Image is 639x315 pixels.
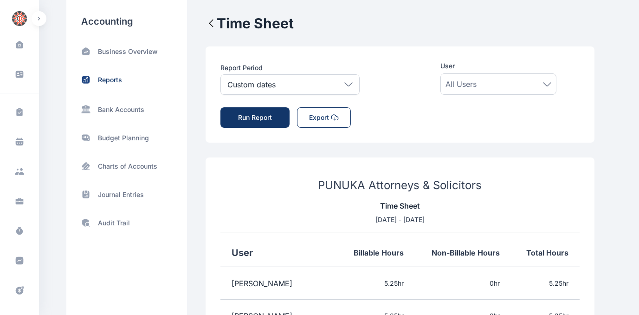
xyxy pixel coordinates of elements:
[98,190,144,199] p: Journal Entries
[81,46,90,56] img: home-trend-up.185bc2c3.svg
[98,47,158,56] p: Business Overview
[81,133,172,143] a: Budget Planning
[338,232,415,267] th: Billable Hours
[220,178,580,193] h3: PUNUKA Attorneys & Solicitors
[445,79,477,90] span: All Users
[98,218,130,228] p: Audit Trail
[217,15,294,32] h2: Time Sheet
[415,232,511,267] th: Non-Billable Hours
[220,232,338,267] th: User
[81,75,90,85] img: status-up.570d3177.svg
[511,267,580,300] td: 5.25 hr
[220,200,580,211] p: Time Sheet
[220,63,360,72] p: Report Period
[220,107,290,128] button: Run Report
[81,190,172,199] a: Journal Entries
[415,267,511,300] td: 0 hr
[81,218,90,228] img: shield-search.e37bf0af.svg
[227,81,276,88] p: Custom dates
[511,232,580,267] th: Total Hours
[338,267,415,300] td: 5.25 hr
[440,61,455,71] span: User
[81,46,172,56] a: Business Overview
[98,133,149,143] p: Budget Planning
[206,18,217,29] img: LeftArrow.3c408d31.svg
[81,15,172,28] h3: Accounting
[98,75,122,85] p: Reports
[98,105,144,114] p: Bank Accounts
[81,161,90,171] img: card-pos.ab3033c8.svg
[81,75,172,85] a: Reports
[98,162,157,171] p: Charts of Accounts
[81,133,90,143] img: moneys.97c8a2cc.svg
[220,215,580,224] p: [DATE] - [DATE]
[81,103,172,114] a: Bank Accounts
[81,104,90,114] img: SideBarBankIcon.97256624.svg
[81,218,172,228] a: Audit Trail
[220,267,338,300] td: [PERSON_NAME]
[81,190,90,199] img: archive-book.469f2b76.svg
[297,107,351,128] button: Export
[81,161,172,171] a: Charts of Accounts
